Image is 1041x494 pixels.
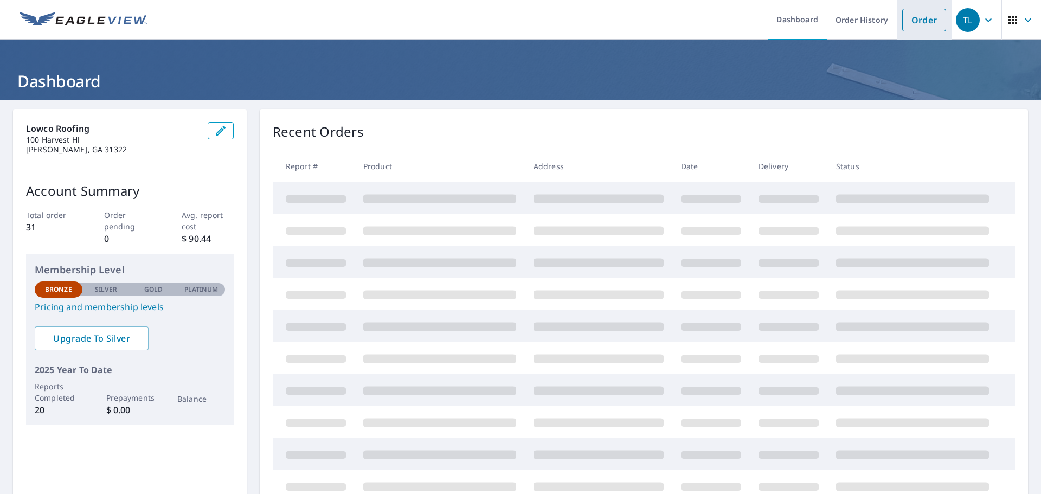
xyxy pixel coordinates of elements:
[182,232,234,245] p: $ 90.44
[106,392,154,403] p: Prepayments
[43,332,140,344] span: Upgrade To Silver
[355,150,525,182] th: Product
[26,209,78,221] p: Total order
[35,326,149,350] a: Upgrade To Silver
[956,8,980,32] div: TL
[20,12,147,28] img: EV Logo
[26,122,199,135] p: Lowco Roofing
[902,9,946,31] a: Order
[26,145,199,155] p: [PERSON_NAME], GA 31322
[95,285,118,294] p: Silver
[182,209,234,232] p: Avg. report cost
[672,150,750,182] th: Date
[525,150,672,182] th: Address
[35,381,82,403] p: Reports Completed
[104,232,156,245] p: 0
[35,403,82,416] p: 20
[750,150,827,182] th: Delivery
[26,135,199,145] p: 100 Harvest Hl
[184,285,219,294] p: Platinum
[273,122,364,142] p: Recent Orders
[144,285,163,294] p: Gold
[827,150,998,182] th: Status
[26,221,78,234] p: 31
[106,403,154,416] p: $ 0.00
[35,262,225,277] p: Membership Level
[45,285,72,294] p: Bronze
[273,150,355,182] th: Report #
[35,300,225,313] a: Pricing and membership levels
[13,70,1028,92] h1: Dashboard
[177,393,225,405] p: Balance
[104,209,156,232] p: Order pending
[35,363,225,376] p: 2025 Year To Date
[26,181,234,201] p: Account Summary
